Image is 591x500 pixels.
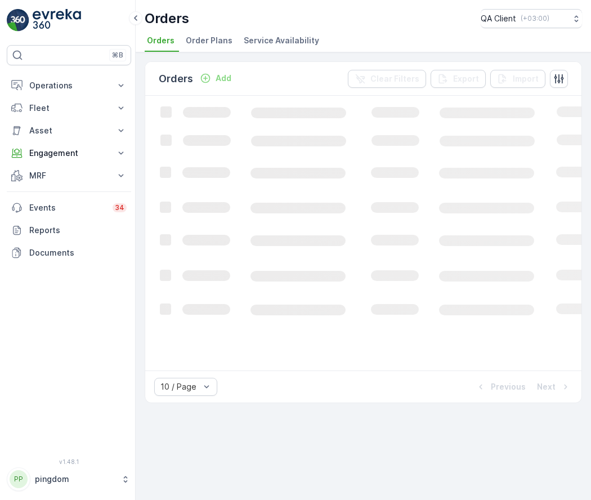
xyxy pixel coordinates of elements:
button: PPpingdom [7,467,131,491]
button: Next [536,380,572,394]
p: Next [537,381,556,392]
p: 34 [115,203,124,212]
button: Fleet [7,97,131,119]
p: Orders [159,71,193,87]
p: MRF [29,170,109,181]
p: Orders [145,10,189,28]
span: Order Plans [186,35,232,46]
p: Operations [29,80,109,91]
p: Asset [29,125,109,136]
p: Events [29,202,106,213]
div: PP [10,470,28,488]
p: Fleet [29,102,109,114]
p: pingdom [35,474,115,485]
p: Reports [29,225,127,236]
img: logo_light-DOdMpM7g.png [33,9,81,32]
a: Documents [7,242,131,264]
p: Add [216,73,231,84]
p: Engagement [29,148,109,159]
p: Export [453,73,479,84]
button: QA Client(+03:00) [481,9,582,28]
p: Import [513,73,539,84]
p: Documents [29,247,127,258]
button: Export [431,70,486,88]
a: Events34 [7,197,131,219]
span: v 1.48.1 [7,458,131,465]
button: Previous [474,380,527,394]
p: ( +03:00 ) [521,14,549,23]
p: QA Client [481,13,516,24]
span: Orders [147,35,174,46]
button: MRF [7,164,131,187]
button: Add [195,72,236,85]
p: Clear Filters [370,73,419,84]
a: Reports [7,219,131,242]
p: Previous [491,381,526,392]
button: Engagement [7,142,131,164]
button: Asset [7,119,131,142]
button: Import [490,70,545,88]
img: logo [7,9,29,32]
button: Clear Filters [348,70,426,88]
p: ⌘B [112,51,123,60]
button: Operations [7,74,131,97]
span: Service Availability [244,35,319,46]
